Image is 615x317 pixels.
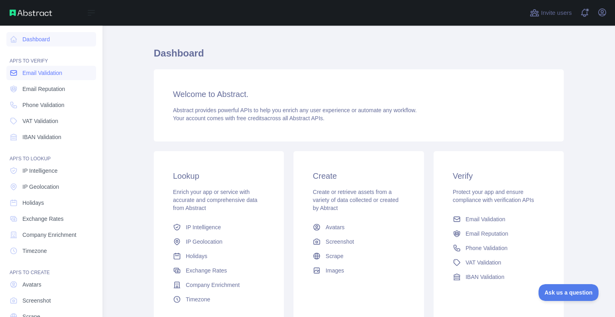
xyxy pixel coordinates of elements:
[326,223,344,231] span: Avatars
[170,249,268,263] a: Holidays
[450,212,548,226] a: Email Validation
[453,170,545,182] h3: Verify
[528,6,573,19] button: Invite users
[450,255,548,270] a: VAT Validation
[450,270,548,284] a: IBAN Validation
[313,170,404,182] h3: Create
[22,199,44,207] span: Holidays
[6,164,96,178] a: IP Intelligence
[453,189,534,203] span: Protect your app and ensure compliance with verification APIs
[173,89,545,100] h3: Welcome to Abstract.
[22,85,65,93] span: Email Reputation
[237,115,264,121] span: free credits
[22,69,62,77] span: Email Validation
[186,223,221,231] span: IP Intelligence
[466,230,508,238] span: Email Reputation
[170,220,268,234] a: IP Intelligence
[6,82,96,96] a: Email Reputation
[22,117,58,125] span: VAT Validation
[6,244,96,258] a: Timezone
[6,66,96,80] a: Email Validation
[186,281,240,289] span: Company Enrichment
[541,8,572,18] span: Invite users
[313,189,398,211] span: Create or retrieve assets from a variety of data collected or created by Abtract
[170,263,268,278] a: Exchange Rates
[450,226,548,241] a: Email Reputation
[22,133,61,141] span: IBAN Validation
[466,215,505,223] span: Email Validation
[6,260,96,276] div: API'S TO CREATE
[6,146,96,162] div: API'S TO LOOKUP
[22,215,64,223] span: Exchange Rates
[170,234,268,249] a: IP Geolocation
[326,238,354,246] span: Screenshot
[170,292,268,307] a: Timezone
[186,295,210,303] span: Timezone
[310,249,408,263] a: Scrape
[6,114,96,128] a: VAT Validation
[326,267,344,275] span: Images
[466,273,504,281] span: IBAN Validation
[22,297,51,305] span: Screenshot
[466,258,501,267] span: VAT Validation
[22,281,41,289] span: Avatars
[466,244,508,252] span: Phone Validation
[6,212,96,226] a: Exchange Rates
[326,252,343,260] span: Scrape
[22,247,47,255] span: Timezone
[173,189,257,211] span: Enrich your app or service with accurate and comprehensive data from Abstract
[170,278,268,292] a: Company Enrichment
[22,101,64,109] span: Phone Validation
[6,32,96,46] a: Dashboard
[6,293,96,308] a: Screenshot
[173,107,417,113] span: Abstract provides powerful APIs to help you enrich any user experience or automate any workflow.
[6,98,96,112] a: Phone Validation
[186,267,227,275] span: Exchange Rates
[6,228,96,242] a: Company Enrichment
[22,231,76,239] span: Company Enrichment
[310,220,408,234] a: Avatars
[22,183,59,191] span: IP Geolocation
[173,115,324,121] span: Your account comes with across all Abstract APIs.
[6,277,96,292] a: Avatars
[310,263,408,278] a: Images
[6,48,96,64] div: API'S TO VERIFY
[6,180,96,194] a: IP Geolocation
[186,252,207,260] span: Holidays
[539,284,599,301] iframe: Toggle Customer Support
[186,238,223,246] span: IP Geolocation
[6,130,96,144] a: IBAN Validation
[10,10,52,16] img: Abstract API
[310,234,408,249] a: Screenshot
[173,170,265,182] h3: Lookup
[154,47,564,66] h1: Dashboard
[450,241,548,255] a: Phone Validation
[6,196,96,210] a: Holidays
[22,167,58,175] span: IP Intelligence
